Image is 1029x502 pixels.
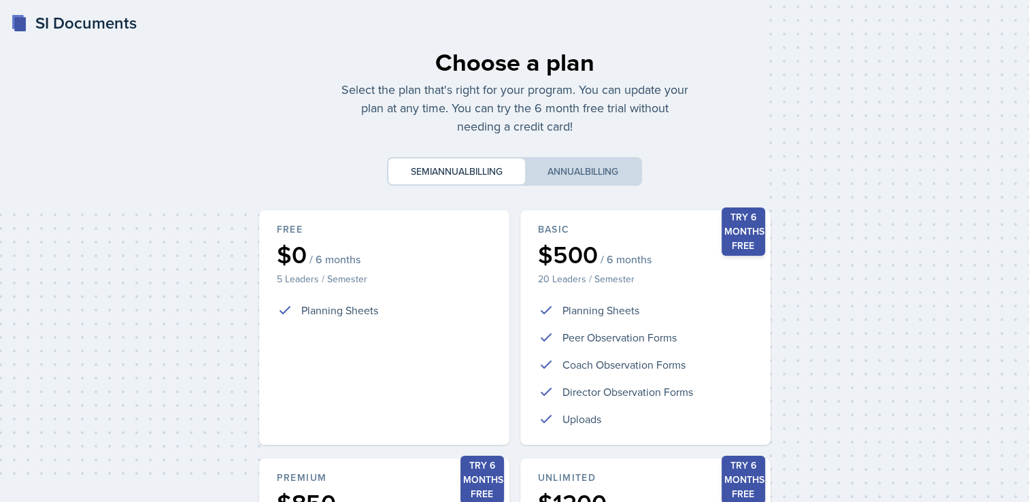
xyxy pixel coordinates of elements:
[309,252,360,266] span: / 6 months
[538,242,753,267] div: $500
[388,158,525,184] button: Semiannualbilling
[538,471,753,485] div: Unlimited
[562,384,693,400] p: Director Observation Forms
[585,165,618,178] span: billing
[11,11,137,35] a: SI Documents
[601,252,652,266] span: / 6 months
[538,222,753,237] div: Basic
[301,302,378,318] p: Planning Sheets
[277,272,492,286] p: 5 Leaders / Semester
[341,44,689,80] div: Choose a plan
[277,222,492,237] div: Free
[562,356,686,373] p: Coach Observation Forms
[562,329,677,346] p: Peer Observation Forms
[277,242,492,267] div: $0
[277,471,492,485] div: Premium
[469,165,503,178] span: billing
[341,80,689,135] p: Select the plan that's right for your program. You can update your plan at any time. You can try ...
[538,272,753,286] p: 20 Leaders / Semester
[525,158,641,184] button: Annualbilling
[722,207,765,256] div: Try 6 months free
[562,302,639,318] p: Planning Sheets
[562,411,601,427] p: Uploads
